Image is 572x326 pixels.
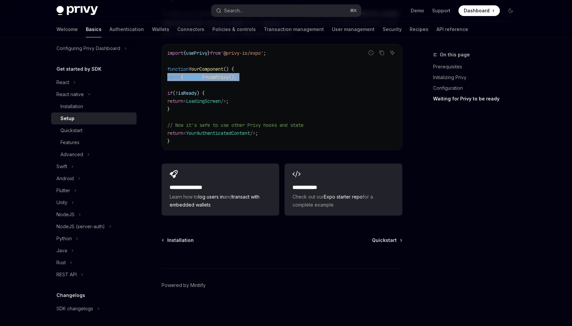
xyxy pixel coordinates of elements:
[372,237,397,244] span: Quickstart
[229,74,237,80] span: ();
[432,7,450,14] a: Support
[60,150,83,158] div: Advanced
[56,305,93,313] div: SDK changelogs
[458,5,500,16] a: Dashboard
[51,173,137,185] button: Toggle Android section
[226,98,229,104] span: ;
[51,197,137,209] button: Toggle Unity section
[167,74,181,80] span: const
[56,199,67,207] div: Unity
[183,130,186,136] span: <
[51,209,137,221] button: Toggle NodeJS section
[167,50,183,56] span: import
[51,124,137,136] a: Quickstart
[51,88,137,100] button: Toggle React native section
[255,130,258,136] span: ;
[207,50,210,56] span: }
[383,21,402,37] a: Security
[221,98,226,104] span: />
[167,122,304,128] span: // Now it's safe to use other Privy hooks and state
[167,106,170,112] span: }
[51,303,137,315] button: Toggle SDK changelogs section
[505,5,516,16] button: Toggle dark mode
[410,21,428,37] a: Recipes
[186,98,221,104] span: LoadingScreen
[51,136,137,148] a: Features
[56,235,72,243] div: Python
[411,7,424,14] a: Demo
[51,269,137,281] button: Toggle REST API section
[464,7,490,14] span: Dashboard
[264,21,324,37] a: Transaction management
[293,193,394,209] span: Check out our for a complete example
[56,175,74,183] div: Android
[388,48,397,57] button: Ask AI
[210,50,221,56] span: from
[167,138,170,144] span: }
[51,245,137,257] button: Toggle Java section
[433,72,521,83] a: Initializing Privy
[186,130,250,136] span: YourAuthenticatedContent
[167,237,194,244] span: Installation
[51,100,137,112] a: Installation
[56,78,69,86] div: React
[433,93,521,104] a: Waiting for Privy to be ready
[56,90,84,98] div: React native
[162,237,194,244] a: Installation
[51,76,137,88] button: Toggle React section
[186,50,207,56] span: usePrivy
[205,74,207,80] span: =
[51,148,137,160] button: Toggle Advanced section
[211,5,361,17] button: Open search
[433,61,521,72] a: Prerequisites
[56,187,70,195] div: Flutter
[56,259,66,267] div: Rust
[162,282,206,289] a: Powered by Mintlify
[221,50,263,56] span: '@privy-io/expo'
[175,90,178,96] span: !
[183,98,186,104] span: <
[367,48,375,57] button: Report incorrect code
[110,21,144,37] a: Authentication
[56,44,120,52] div: Configuring Privy Dashboard
[372,237,402,244] a: Quickstart
[51,221,137,233] button: Toggle NodeJS (server-auth) section
[51,42,137,54] button: Toggle Configuring Privy Dashboard section
[51,233,137,245] button: Toggle Python section
[324,194,363,200] a: Expo starter repo
[183,74,202,80] span: isReady
[56,271,77,279] div: REST API
[433,83,521,93] a: Configuration
[212,21,256,37] a: Policies & controls
[56,291,85,299] h5: Changelogs
[56,162,67,171] div: Swift
[167,66,189,72] span: function
[51,185,137,197] button: Toggle Flutter section
[51,112,137,124] a: Setup
[56,6,98,15] img: dark logo
[183,50,186,56] span: {
[152,21,169,37] a: Wallets
[167,130,183,136] span: return
[167,90,173,96] span: if
[377,48,386,57] button: Copy the contents from the code block
[173,90,175,96] span: (
[56,223,105,231] div: NodeJS (server-auth)
[86,21,102,37] a: Basics
[56,247,67,255] div: Java
[60,138,79,146] div: Features
[162,164,279,216] a: **** **** **** *Learn how tolog users inandtransact with embedded wallets
[167,98,183,104] span: return
[60,114,74,122] div: Setup
[440,51,470,59] span: On this page
[189,66,223,72] span: YourComponent
[56,21,78,37] a: Welcome
[224,7,243,15] div: Search...
[51,160,137,173] button: Toggle Swift section
[198,194,224,200] a: log users in
[60,126,82,134] div: Quickstart
[56,211,74,219] div: NodeJS
[263,50,266,56] span: ;
[51,257,137,269] button: Toggle Rust section
[250,130,255,136] span: />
